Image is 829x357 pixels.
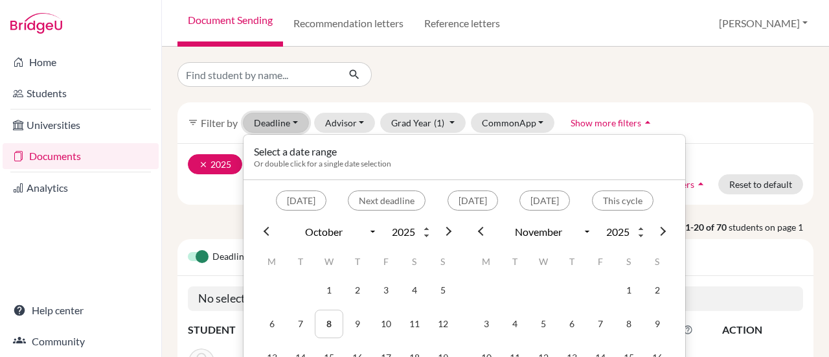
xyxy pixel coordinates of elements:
button: [DATE] [276,190,326,211]
th: S [429,248,457,276]
th: T [558,248,586,276]
th: T [501,248,529,276]
td: 1 [315,276,343,305]
td: 6 [558,310,586,338]
th: S [400,248,429,276]
button: Reset to default [718,174,803,194]
i: arrow_drop_up [694,178,707,190]
i: arrow_drop_up [641,116,654,129]
button: Advisor [314,113,376,133]
td: 1 [615,276,643,305]
i: filter_list [188,117,198,128]
h5: No selected deadline [188,286,803,311]
a: Help center [3,297,159,323]
th: S [615,248,643,276]
th: M [258,248,286,276]
a: Students [3,80,159,106]
td: 11 [400,310,429,338]
img: Bridge-U [10,13,62,34]
span: Or double click for a single date selection [254,159,391,168]
h6: Select a date range [254,145,391,157]
td: 12 [429,310,457,338]
button: [PERSON_NAME] [713,11,813,36]
td: 7 [586,310,615,338]
button: CommonApp [471,113,555,133]
td: 3 [372,276,400,305]
a: Community [3,328,159,354]
th: W [315,248,343,276]
button: Deadline [243,113,309,133]
button: Grad Year(1) [380,113,466,133]
th: F [372,248,400,276]
button: [DATE] [519,190,570,211]
span: students on page 1 [729,220,813,234]
a: Universities [3,112,159,138]
td: 5 [429,276,457,305]
td: 10 [372,310,400,338]
button: Show more filtersarrow_drop_up [560,113,665,133]
th: T [286,248,315,276]
span: Filter by [201,117,238,129]
td: 4 [501,310,529,338]
button: clear2025 [188,154,242,174]
td: 8 [615,310,643,338]
td: 9 [343,310,372,338]
span: (1) [434,117,444,128]
td: 2 [643,276,672,305]
td: 7 [286,310,315,338]
td: 5 [529,310,558,338]
strong: 1-20 of 70 [685,220,729,234]
th: F [586,248,615,276]
button: [DATE] [448,190,498,211]
td: 9 [643,310,672,338]
button: Next deadline [348,190,426,211]
th: T [343,248,372,276]
a: Analytics [3,175,159,201]
th: S [643,248,672,276]
i: clear [199,160,208,169]
th: M [472,248,501,276]
a: Home [3,49,159,75]
a: Documents [3,143,159,169]
span: Show more filters [571,117,641,128]
th: STUDENT [188,321,362,338]
th: W [529,248,558,276]
td: 8 [315,310,343,338]
button: This cycle [592,190,653,211]
td: 3 [472,310,501,338]
td: 4 [400,276,429,305]
td: 6 [258,310,286,338]
input: Find student by name... [177,62,338,87]
span: Deadline view is on [212,249,290,265]
th: ACTION [721,321,803,338]
td: 2 [343,276,372,305]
